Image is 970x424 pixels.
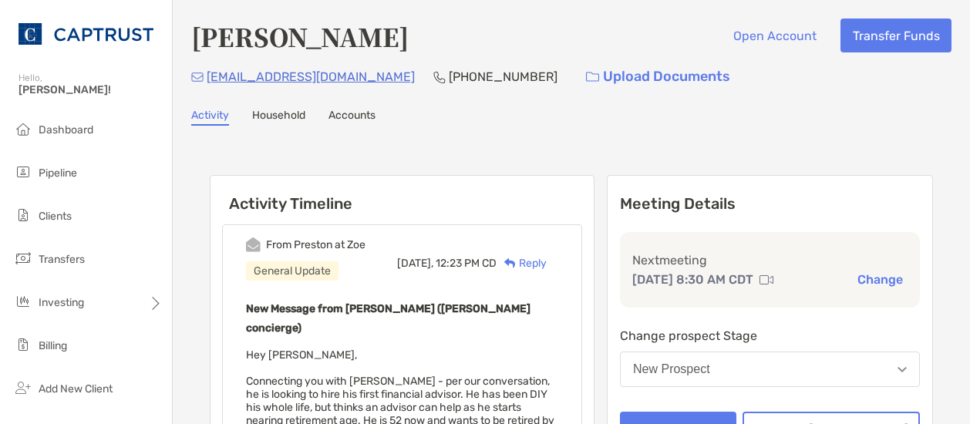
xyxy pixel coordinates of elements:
p: Next meeting [632,251,908,270]
a: Household [252,109,305,126]
a: Accounts [328,109,376,126]
img: clients icon [14,206,32,224]
img: button icon [586,72,599,82]
p: [DATE] 8:30 AM CDT [632,270,753,289]
a: Activity [191,109,229,126]
div: From Preston at Zoe [266,238,365,251]
span: Billing [39,339,67,352]
span: Investing [39,296,84,309]
button: Open Account [721,19,828,52]
p: Change prospect Stage [620,326,920,345]
img: dashboard icon [14,119,32,138]
span: Transfers [39,253,85,266]
p: Meeting Details [620,194,920,214]
img: transfers icon [14,249,32,268]
span: Pipeline [39,167,77,180]
span: Dashboard [39,123,93,136]
img: Reply icon [504,258,516,268]
button: Transfer Funds [840,19,951,52]
img: billing icon [14,335,32,354]
b: New Message from [PERSON_NAME] ([PERSON_NAME] concierge) [246,302,530,335]
img: Phone Icon [433,71,446,83]
div: New Prospect [633,362,710,376]
button: Change [853,271,908,288]
img: pipeline icon [14,163,32,181]
h6: Activity Timeline [211,176,594,213]
img: Event icon [246,237,261,252]
h4: [PERSON_NAME] [191,19,409,54]
p: [PHONE_NUMBER] [449,67,557,86]
button: New Prospect [620,352,920,387]
div: Reply [497,255,547,271]
img: investing icon [14,292,32,311]
a: Upload Documents [576,60,740,93]
span: Clients [39,210,72,223]
img: CAPTRUST Logo [19,6,153,62]
span: 12:23 PM CD [436,257,497,270]
span: [DATE], [397,257,433,270]
img: Email Icon [191,72,204,82]
img: add_new_client icon [14,379,32,397]
p: [EMAIL_ADDRESS][DOMAIN_NAME] [207,67,415,86]
img: Open dropdown arrow [898,367,907,372]
div: General Update [246,261,338,281]
span: Add New Client [39,382,113,395]
span: [PERSON_NAME]! [19,83,163,96]
img: communication type [759,274,773,286]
